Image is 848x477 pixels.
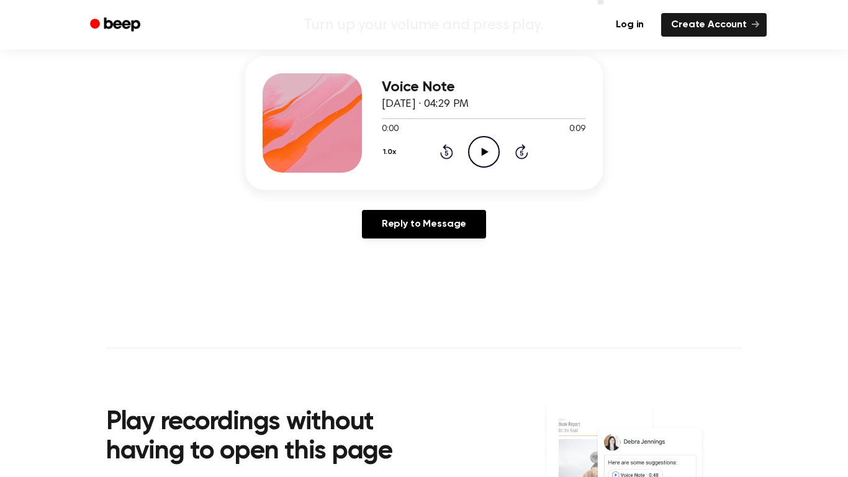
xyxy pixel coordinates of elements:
a: Reply to Message [362,210,486,238]
a: Create Account [661,13,767,37]
h3: Voice Note [382,79,585,96]
span: 0:09 [569,123,585,136]
a: Beep [81,13,151,37]
button: 1.0x [382,142,401,163]
span: 0:00 [382,123,398,136]
a: Log in [606,13,654,37]
span: [DATE] · 04:29 PM [382,99,469,110]
h2: Play recordings without having to open this page [106,408,441,467]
